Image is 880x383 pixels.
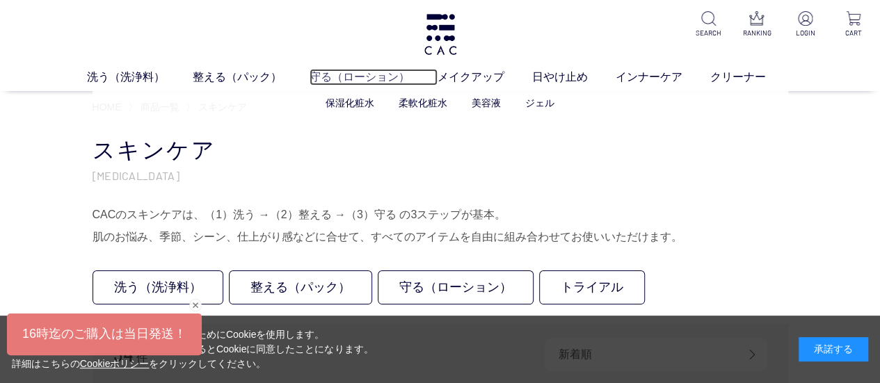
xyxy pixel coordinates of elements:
a: LOGIN [790,11,821,38]
p: CART [838,28,869,38]
div: CACのスキンケアは、（1）洗う →（2）整える →（3）守る の3ステップが基本。 肌のお悩み、季節、シーン、仕上がり感などに合せて、すべてのアイテムを自由に組み合わせてお使いいただけます。 [93,204,788,248]
p: SEARCH [693,28,724,38]
a: 保湿化粧水 [326,97,374,108]
a: メイクアップ [438,69,532,85]
img: logo [422,14,458,55]
h1: スキンケア [93,136,788,165]
a: CART [838,11,869,38]
a: 守る（ローション） [378,270,534,304]
a: Cookieポリシー [80,358,150,369]
a: 柔軟化粧水 [399,97,447,108]
a: 洗う（洗浄料） [93,270,223,304]
div: 承諾する [799,337,868,361]
a: 守る（ローション） [310,69,438,85]
a: 美容液 [472,97,501,108]
a: トライアル [539,270,645,304]
a: 整える（パック） [193,69,310,85]
a: 日やけ止め [532,69,616,85]
p: LOGIN [790,28,821,38]
a: クリーナー [710,69,794,85]
a: SEARCH [693,11,724,38]
a: RANKING [741,11,772,38]
a: 洗う（洗浄料） [87,69,193,85]
a: ジェル [525,97,554,108]
a: 整える（パック） [229,270,372,304]
a: インナーケア [616,69,710,85]
p: RANKING [741,28,772,38]
p: [MEDICAL_DATA] [93,168,788,183]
